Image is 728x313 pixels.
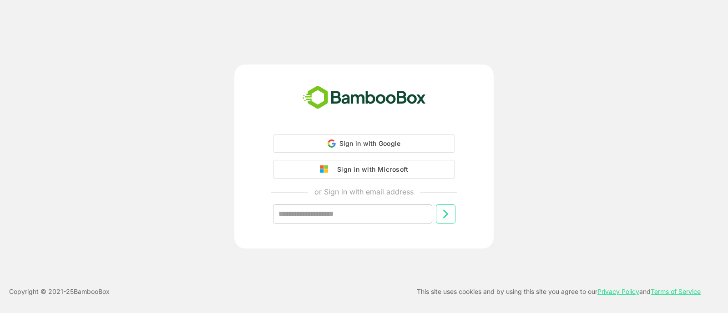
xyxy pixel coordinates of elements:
div: Sign in with Microsoft [333,164,408,175]
button: Sign in with Microsoft [273,160,455,179]
div: Sign in with Google [273,134,455,153]
a: Privacy Policy [597,288,639,295]
img: bamboobox [298,83,431,113]
a: Terms of Service [651,288,701,295]
p: Copyright © 2021- 25 BambooBox [9,286,110,297]
p: This site uses cookies and by using this site you agree to our and [417,286,701,297]
p: or Sign in with email address [314,186,414,197]
img: google [320,165,333,174]
span: Sign in with Google [339,139,401,147]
